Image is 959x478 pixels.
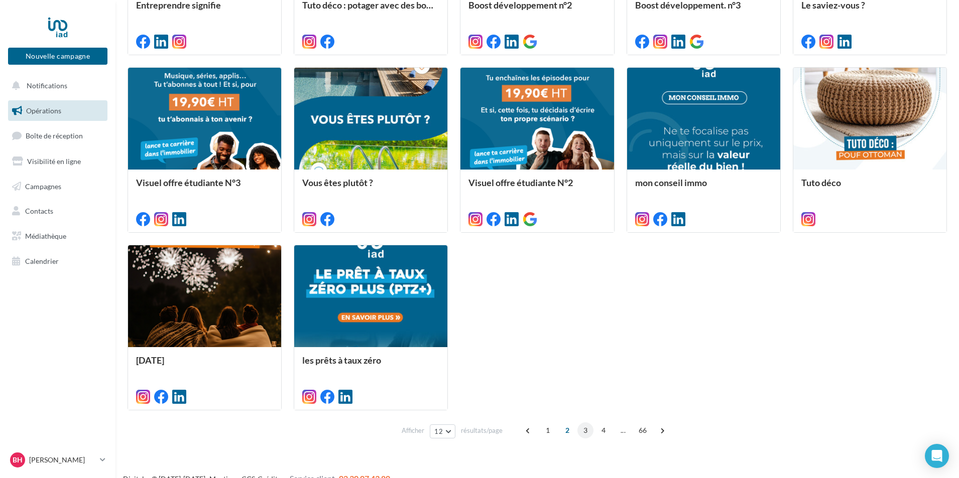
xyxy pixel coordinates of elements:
button: Nouvelle campagne [8,48,107,65]
a: Visibilité en ligne [6,151,109,172]
span: Calendrier [25,257,59,265]
a: Calendrier [6,251,109,272]
a: Contacts [6,201,109,222]
span: Campagnes [25,182,61,190]
span: 2 [559,422,575,438]
span: Visibilité en ligne [27,157,81,166]
button: Notifications [6,75,105,96]
span: Médiathèque [25,232,66,240]
a: BH [PERSON_NAME] [8,450,107,469]
div: Vous êtes plutôt ? [302,178,439,198]
span: 66 [635,422,651,438]
div: Visuel offre étudiante N°3 [136,178,273,198]
a: Médiathèque [6,226,109,247]
div: Tuto déco [801,178,938,198]
a: Campagnes [6,176,109,197]
span: Opérations [26,106,61,115]
span: BH [13,455,23,465]
div: les prêts à taux zéro [302,355,439,375]
a: Opérations [6,100,109,121]
span: résultats/page [461,426,503,435]
button: 12 [430,424,455,438]
span: Boîte de réception [26,131,83,140]
span: Notifications [27,81,67,90]
div: Visuel offre étudiante N°2 [468,178,606,198]
a: Boîte de réception [6,125,109,146]
p: [PERSON_NAME] [29,455,96,465]
span: 1 [540,422,556,438]
span: Contacts [25,207,53,215]
span: ... [615,422,631,438]
div: Open Intercom Messenger [925,444,949,468]
div: [DATE] [136,355,273,375]
span: 4 [595,422,612,438]
span: 3 [577,422,593,438]
span: Afficher [402,426,424,435]
div: mon conseil immo [635,178,772,198]
span: 12 [434,427,443,435]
